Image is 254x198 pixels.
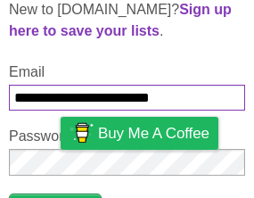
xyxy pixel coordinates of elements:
[9,2,232,38] a: Sign up here to save your lists
[9,64,245,80] label: Email
[70,118,94,148] img: Buy me a coffee
[9,128,245,144] label: Password
[61,117,218,150] a: Buy me a coffee
[98,118,209,149] span: Buy me a coffee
